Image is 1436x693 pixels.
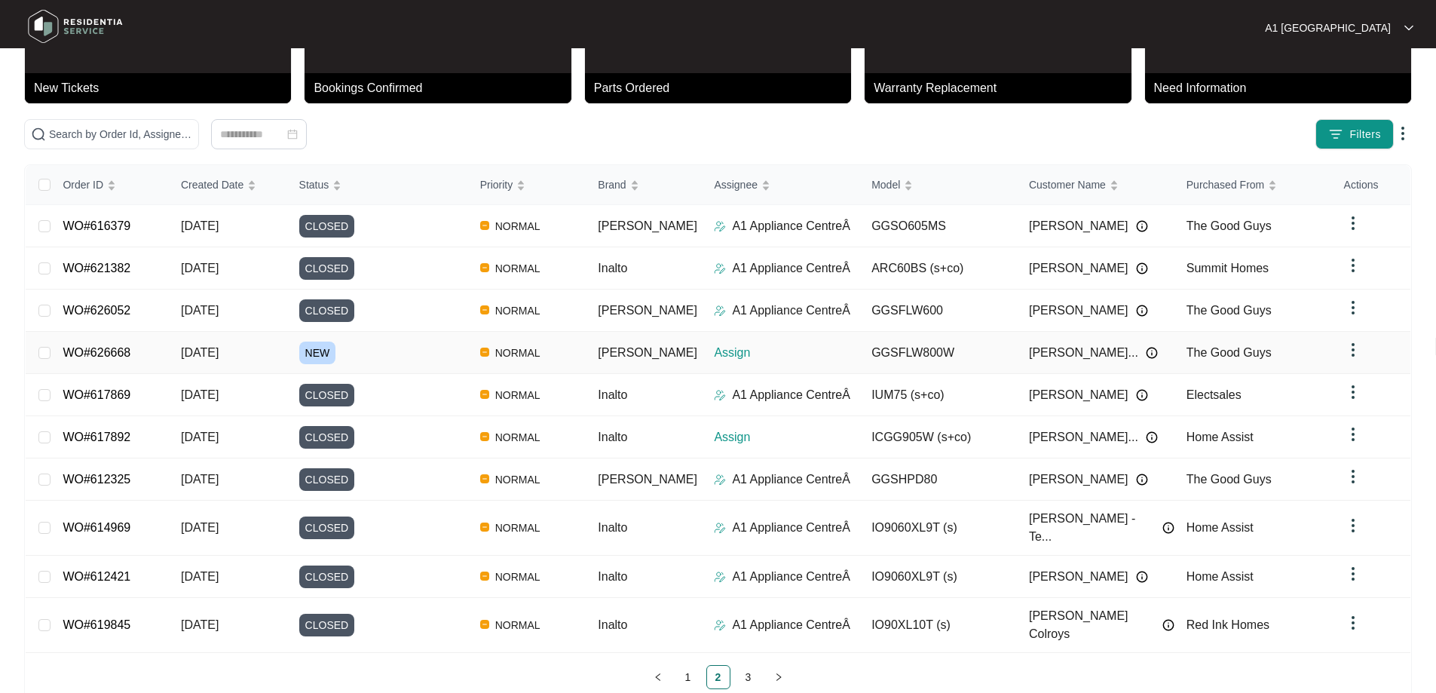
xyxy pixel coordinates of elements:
span: Summit Homes [1186,262,1269,274]
span: CLOSED [299,299,355,322]
th: Order ID [51,165,169,205]
td: ICGG905W (s+co) [859,416,1017,458]
img: Info icon [1162,522,1174,534]
span: NEW [299,342,336,364]
span: Priority [480,176,513,193]
td: GGSO605MS [859,205,1017,247]
p: Warranty Replacement [874,79,1131,97]
span: NORMAL [489,568,547,586]
a: 2 [707,666,730,688]
th: Model [859,165,1017,205]
span: NORMAL [489,386,547,404]
img: Info icon [1146,347,1158,359]
span: Inalto [598,521,627,534]
img: dropdown arrow [1344,214,1362,232]
span: Home Assist [1186,521,1254,534]
span: Order ID [63,176,103,193]
span: [PERSON_NAME] [1029,386,1128,404]
img: dropdown arrow [1344,299,1362,317]
a: WO#616379 [63,219,130,232]
p: Bookings Confirmed [314,79,571,97]
span: CLOSED [299,468,355,491]
a: WO#626052 [63,304,130,317]
span: Inalto [598,388,627,401]
th: Assignee [702,165,859,205]
img: Vercel Logo [480,390,489,399]
img: dropdown arrow [1394,124,1412,143]
img: Assigner Icon [714,571,726,583]
img: search-icon [31,127,46,142]
span: Inalto [598,618,627,631]
span: Filters [1349,127,1381,143]
span: Customer Name [1029,176,1106,193]
span: [PERSON_NAME] [1029,259,1128,278]
span: [PERSON_NAME] [1029,302,1128,320]
span: CLOSED [299,566,355,588]
td: IO9060XL9T (s) [859,556,1017,598]
span: Created Date [181,176,243,193]
th: Status [287,165,468,205]
a: WO#617892 [63,431,130,443]
img: Assigner Icon [714,619,726,631]
img: Assigner Icon [714,474,726,486]
p: A1 Appliance CentreÂ [732,217,850,235]
p: A1 Appliance CentreÂ [732,386,850,404]
a: WO#626668 [63,346,130,359]
td: GGSFLW800W [859,332,1017,374]
img: Info icon [1146,431,1158,443]
span: CLOSED [299,614,355,636]
span: NORMAL [489,519,547,537]
img: dropdown arrow [1344,468,1362,486]
img: Vercel Logo [480,432,489,441]
img: Assigner Icon [714,522,726,534]
img: residentia service logo [23,4,128,49]
img: dropdown arrow [1344,614,1362,632]
span: The Good Guys [1186,304,1272,317]
img: dropdown arrow [1344,425,1362,443]
img: Vercel Logo [480,523,489,532]
span: [PERSON_NAME] [1029,471,1128,489]
span: Brand [598,176,626,193]
span: Status [299,176,329,193]
img: Vercel Logo [480,263,489,272]
span: CLOSED [299,426,355,449]
span: left [654,673,663,682]
span: The Good Guys [1186,473,1272,486]
span: Inalto [598,431,627,443]
li: 2 [706,665,730,689]
th: Customer Name [1017,165,1174,205]
img: Vercel Logo [480,221,489,230]
p: A1 Appliance CentreÂ [732,302,850,320]
img: dropdown arrow [1344,341,1362,359]
span: [PERSON_NAME]... [1029,428,1138,446]
img: Info icon [1136,571,1148,583]
span: Inalto [598,262,627,274]
p: New Tickets [34,79,291,97]
span: NORMAL [489,471,547,489]
img: Info icon [1136,220,1148,232]
p: A1 Appliance CentreÂ [732,471,850,489]
p: A1 Appliance CentreÂ [732,259,850,278]
a: WO#612421 [63,570,130,583]
li: Next Page [767,665,791,689]
li: 3 [736,665,761,689]
span: CLOSED [299,257,355,280]
span: [PERSON_NAME]... [1029,344,1138,362]
span: [DATE] [181,304,219,317]
span: NORMAL [489,302,547,320]
a: 1 [677,666,700,688]
span: Red Ink Homes [1186,618,1269,631]
img: Info icon [1136,474,1148,486]
img: dropdown arrow [1404,24,1413,32]
span: [DATE] [181,570,219,583]
span: [PERSON_NAME] [598,473,697,486]
p: Assign [714,428,859,446]
img: Vercel Logo [480,474,489,483]
a: WO#614969 [63,521,130,534]
img: dropdown arrow [1344,565,1362,583]
span: [DATE] [181,219,219,232]
td: GGSFLW600 [859,290,1017,332]
th: Purchased From [1174,165,1332,205]
span: NORMAL [489,344,547,362]
span: The Good Guys [1186,219,1272,232]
